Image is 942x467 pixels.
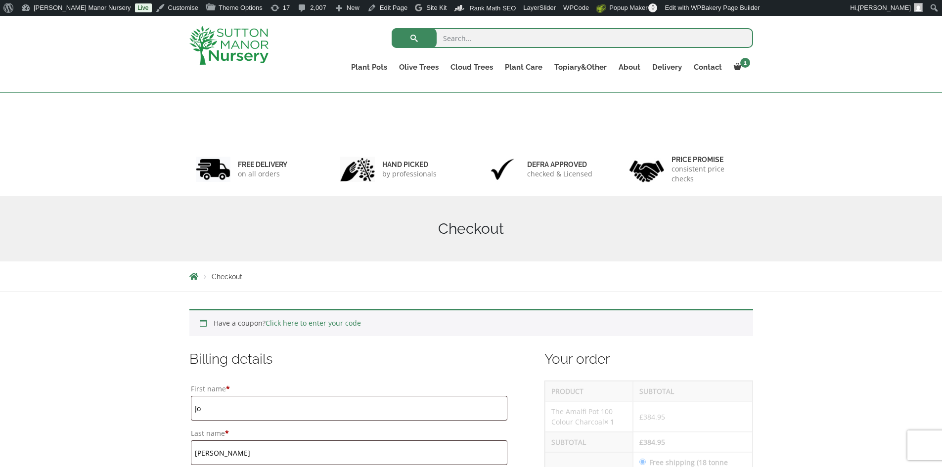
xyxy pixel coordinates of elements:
[189,26,269,65] img: logo
[672,155,747,164] h6: Price promise
[135,3,152,12] a: Live
[191,426,508,440] label: Last name
[212,273,242,281] span: Checkout
[629,154,664,184] img: 4.jpg
[340,157,375,182] img: 2.jpg
[445,60,499,74] a: Cloud Trees
[527,160,592,169] h6: Defra approved
[688,60,728,74] a: Contact
[469,4,516,12] span: Rank Math SEO
[740,58,750,68] span: 1
[646,60,688,74] a: Delivery
[648,3,657,12] span: 0
[238,169,287,179] p: on all orders
[485,157,520,182] img: 3.jpg
[672,164,747,184] p: consistent price checks
[196,157,230,182] img: 1.jpg
[191,382,508,396] label: First name
[266,318,361,328] a: Click here to enter your code
[544,350,753,368] h3: Your order
[382,169,437,179] p: by professionals
[189,272,753,280] nav: Breadcrumbs
[858,4,911,11] span: [PERSON_NAME]
[189,350,509,368] h3: Billing details
[393,60,445,74] a: Olive Trees
[426,4,447,11] span: Site Kit
[189,309,753,336] div: Have a coupon?
[189,220,753,238] h1: Checkout
[728,60,753,74] a: 1
[499,60,548,74] a: Plant Care
[382,160,437,169] h6: hand picked
[238,160,287,169] h6: FREE DELIVERY
[527,169,592,179] p: checked & Licensed
[345,60,393,74] a: Plant Pots
[392,28,753,48] input: Search...
[613,60,646,74] a: About
[548,60,613,74] a: Topiary&Other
